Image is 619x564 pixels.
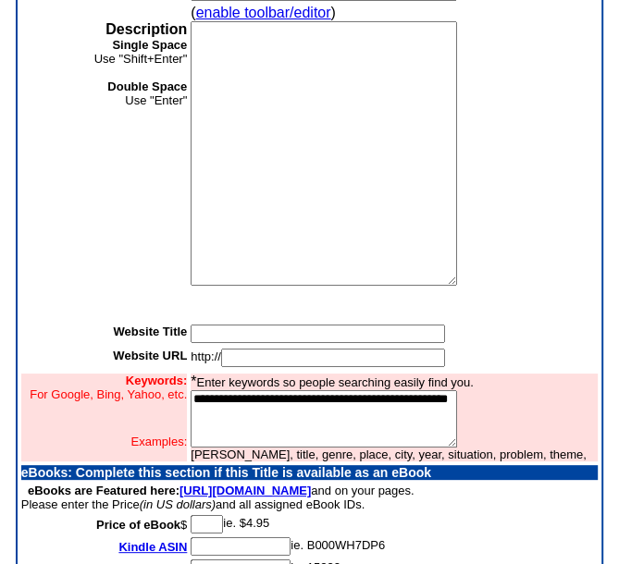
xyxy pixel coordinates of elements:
[196,5,331,20] a: enable toolbar/editor
[223,516,269,530] font: ie. $4.95
[114,325,188,338] b: Website Title
[107,80,187,93] b: Double Space
[94,38,188,107] font: Use "Shift+Enter" Use "Enter"
[191,349,445,363] font: http://
[131,435,188,448] font: Examples:
[30,387,187,401] font: For Google, Bing, Yahoo, etc.
[96,518,187,532] font: $
[112,38,187,52] b: Single Space
[96,518,180,532] b: Price of eBook
[291,538,385,552] font: ie. B000WH7DP6
[21,484,415,511] font: and on your pages. Please enter the Price and all assigned eBook IDs.
[126,374,187,387] font: Keywords:
[118,540,187,554] a: Kindle ASIN
[180,484,311,497] a: [URL][DOMAIN_NAME]
[28,484,311,497] b: eBooks are Featured here:
[140,497,216,511] i: (in US dollars)
[113,349,187,362] b: Website URL
[191,5,598,321] td: ( )
[21,465,599,480] td: eBooks: Complete this section if this Title is available as an eBook
[105,21,187,37] b: Description
[191,375,587,461] font: Enter keywords so people searching easily find you. [PERSON_NAME], title, genre, place, city, yea...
